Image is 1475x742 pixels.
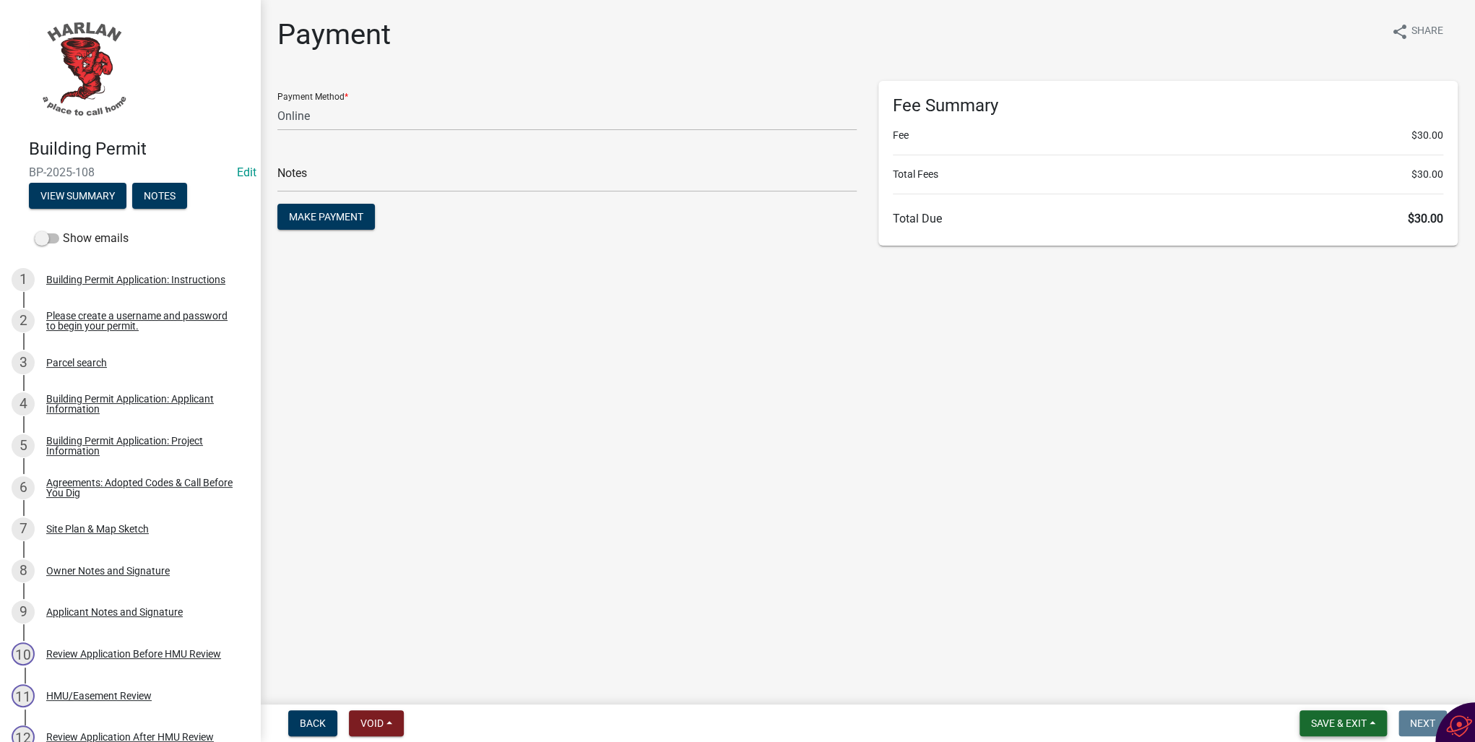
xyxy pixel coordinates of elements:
button: Back [288,710,337,736]
wm-modal-confirm: Summary [29,191,126,202]
button: Make Payment [277,204,375,230]
div: 6 [12,476,35,499]
div: Owner Notes and Signature [46,566,170,576]
li: Total Fees [893,167,1443,182]
a: Edit [237,165,256,179]
div: 10 [12,642,35,665]
i: share [1391,23,1409,40]
div: Building Permit Application: Project Information [46,436,237,456]
div: 11 [12,684,35,707]
h6: Total Due [893,212,1443,225]
div: 5 [12,434,35,457]
button: Notes [132,183,187,209]
img: City of Harlan, Iowa [29,15,137,124]
div: 2 [12,309,35,332]
button: View Summary [29,183,126,209]
div: Building Permit Application: Instructions [46,275,225,285]
div: Building Permit Application: Applicant Information [46,394,237,414]
div: HMU/Easement Review [46,691,152,701]
label: Show emails [35,230,129,247]
li: Fee [893,128,1443,143]
span: Make Payment [289,211,363,223]
div: 4 [12,392,35,415]
div: 1 [12,268,35,291]
span: BP-2025-108 [29,165,231,179]
div: Agreements: Adopted Codes & Call Before You Dig [46,478,237,498]
button: Next [1398,710,1447,736]
div: 3 [12,351,35,374]
div: 8 [12,559,35,582]
div: Review Application After HMU Review [46,732,214,742]
span: Back [300,717,326,729]
span: Save & Exit [1311,717,1367,729]
button: Void [349,710,404,736]
div: Applicant Notes and Signature [46,607,183,617]
h6: Fee Summary [893,95,1443,116]
span: Share [1411,23,1443,40]
span: $30.00 [1408,212,1443,225]
button: shareShare [1380,17,1455,46]
span: $30.00 [1411,167,1443,182]
div: Site Plan & Map Sketch [46,524,149,534]
div: 7 [12,517,35,540]
div: Review Application Before HMU Review [46,649,221,659]
div: Please create a username and password to begin your permit. [46,311,237,331]
span: Void [360,717,384,729]
wm-modal-confirm: Edit Application Number [237,165,256,179]
wm-modal-confirm: Notes [132,191,187,202]
h1: Payment [277,17,391,52]
button: Save & Exit [1299,710,1387,736]
div: Parcel search [46,358,107,368]
span: $30.00 [1411,128,1443,143]
span: Next [1410,717,1435,729]
h4: Building Permit [29,139,248,160]
div: 9 [12,600,35,624]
